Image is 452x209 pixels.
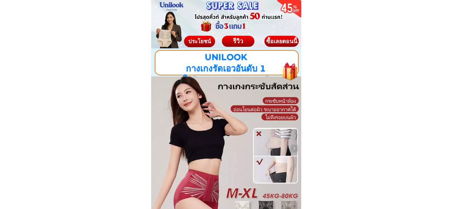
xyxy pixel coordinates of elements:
span: กางเกงรัดเอวอันดับ 1 ใน[PERSON_NAME] [183,63,269,85]
span: ประโยชน์ [188,38,211,44]
div: รีวิว [222,36,254,46]
div: ซื้อเลยตอนนี้ [264,39,299,44]
span: UNILOOK [204,52,247,62]
img: navigation [291,145,298,152]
